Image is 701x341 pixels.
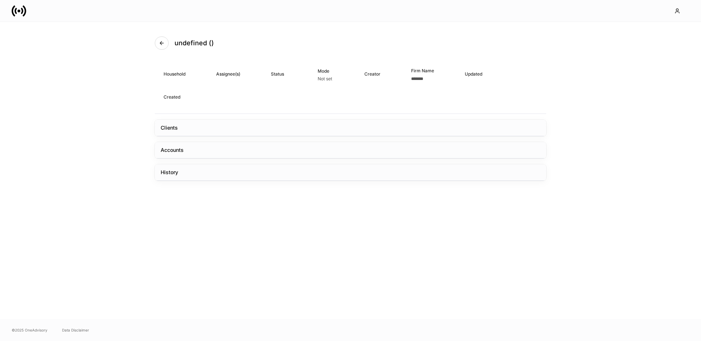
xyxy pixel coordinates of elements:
div: Status [271,70,287,77]
div: Updated [465,70,482,77]
div: Not set [318,76,332,82]
div: History [161,169,178,176]
div: Firm Name [411,67,434,74]
span: © 2025 OneAdvisory [12,327,47,333]
div: Clients [161,124,178,131]
a: Data Disclaimer [62,327,89,333]
div: Household [164,70,185,77]
div: Assignee(s) [216,70,240,77]
div: Creator [364,70,380,77]
div: Accounts [161,146,184,154]
div: Mode [318,68,334,74]
div: Created [164,93,180,100]
h4: undefined () [175,39,214,47]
